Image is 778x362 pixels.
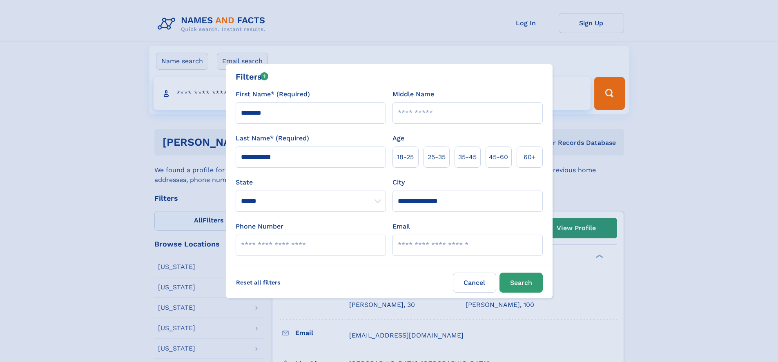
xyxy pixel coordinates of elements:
span: 18‑25 [397,152,414,162]
label: Cancel [453,273,496,293]
span: 35‑45 [458,152,477,162]
div: Filters [236,71,269,83]
button: Search [499,273,543,293]
label: Phone Number [236,222,283,231]
label: Age [392,133,404,143]
span: 25‑35 [428,152,446,162]
label: Reset all filters [231,273,286,292]
label: Email [392,222,410,231]
span: 60+ [524,152,536,162]
label: State [236,178,386,187]
span: 45‑60 [489,152,508,162]
label: Middle Name [392,89,434,99]
label: First Name* (Required) [236,89,310,99]
label: Last Name* (Required) [236,133,309,143]
label: City [392,178,405,187]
